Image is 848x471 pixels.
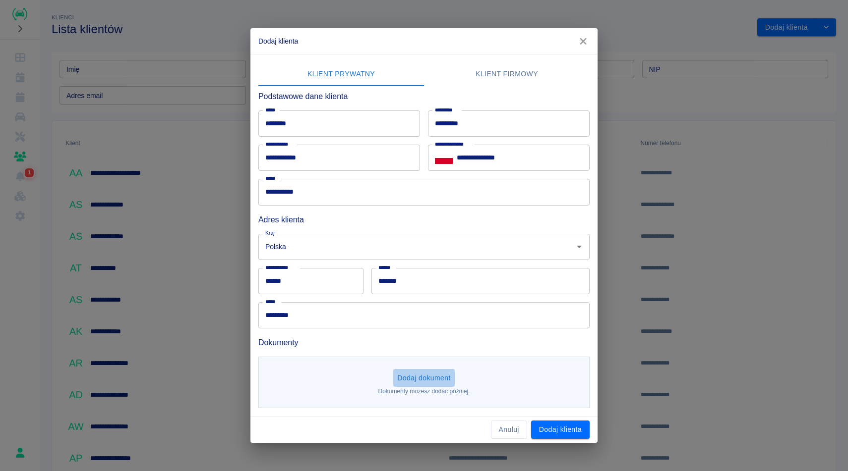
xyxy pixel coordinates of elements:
div: lab API tabs example [258,62,590,86]
button: Klient prywatny [258,62,424,86]
button: Dodaj klienta [531,420,590,439]
h6: Dokumenty [258,336,590,349]
button: Select country [435,151,453,165]
h6: Adres klienta [258,213,590,226]
button: Otwórz [572,240,586,254]
h2: Dodaj klienta [250,28,598,54]
button: Klient firmowy [424,62,590,86]
button: Dodaj dokument [393,369,455,387]
button: Anuluj [491,420,527,439]
h6: Podstawowe dane klienta [258,90,590,103]
label: Kraj [265,229,275,237]
p: Dokumenty możesz dodać później. [378,387,470,396]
